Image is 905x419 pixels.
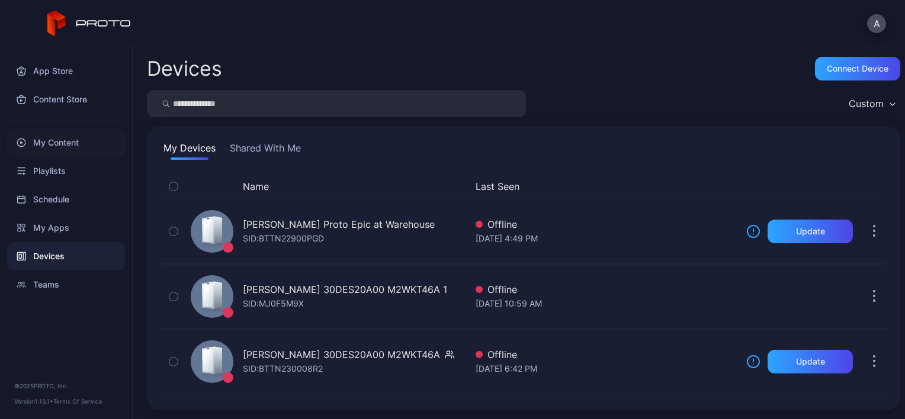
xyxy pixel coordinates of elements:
[768,220,853,243] button: Update
[476,362,737,376] div: [DATE] 6:42 PM
[768,350,853,373] button: Update
[243,179,269,194] button: Name
[476,282,737,296] div: Offline
[227,141,303,160] button: Shared With Me
[827,64,888,73] div: Connect device
[7,157,125,185] a: Playlists
[796,227,825,236] div: Update
[7,242,125,270] a: Devices
[243,362,323,376] div: SID: BTTN230008R2
[243,347,440,362] div: [PERSON_NAME] 30DES20A00 M2WKT46A
[161,141,218,160] button: My Devices
[849,98,884,109] div: Custom
[815,57,900,80] button: Connect device
[7,128,125,157] a: My Content
[243,296,304,311] div: SID: MJ0F5M9X
[476,347,737,362] div: Offline
[843,90,900,117] button: Custom
[867,14,886,33] button: A
[53,398,102,405] a: Terms Of Service
[862,179,886,194] div: Options
[147,58,222,79] h2: Devices
[476,179,732,194] button: Last Seen
[7,214,125,242] a: My Apps
[243,217,435,231] div: [PERSON_NAME] Proto Epic at Warehouse
[14,381,118,391] div: © 2025 PROTO, Inc.
[796,357,825,366] div: Update
[243,282,447,296] div: [PERSON_NAME] 30DES20A00 M2WKT46A 1
[7,270,125,299] a: Teams
[476,296,737,311] div: [DATE] 10:59 AM
[476,217,737,231] div: Offline
[243,231,324,246] div: SID: BTTN22900PGD
[14,398,53,405] span: Version 1.13.1 •
[7,57,125,85] a: App Store
[7,185,125,214] a: Schedule
[742,179,848,194] div: Update Device
[7,85,125,114] a: Content Store
[476,231,737,246] div: [DATE] 4:49 PM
